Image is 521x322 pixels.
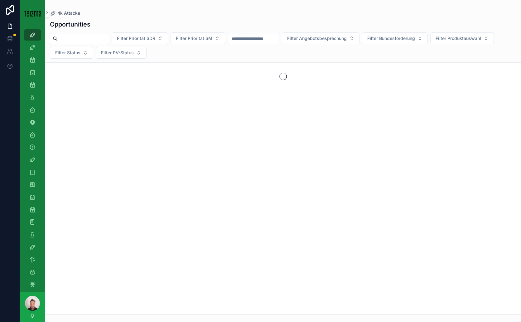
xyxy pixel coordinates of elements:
[50,47,93,59] button: Select Button
[282,32,359,44] button: Select Button
[112,32,168,44] button: Select Button
[20,25,45,292] div: scrollable content
[101,50,134,56] span: Filter PV-Status
[117,35,155,41] span: Filter Priorität SDR
[24,8,41,17] img: App logo
[362,32,428,44] button: Select Button
[287,35,347,41] span: Filter Angebotsbesprechung
[55,50,80,56] span: Filter Status
[57,10,80,16] span: 4k Attacke
[50,20,90,29] h1: Opportunities
[436,35,481,41] span: Filter Produktauswahl
[171,32,225,44] button: Select Button
[96,47,147,59] button: Select Button
[176,35,212,41] span: Filter Priorität SM
[430,32,494,44] button: Select Button
[50,10,80,16] a: 4k Attacke
[367,35,415,41] span: Filter Bundesförderung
